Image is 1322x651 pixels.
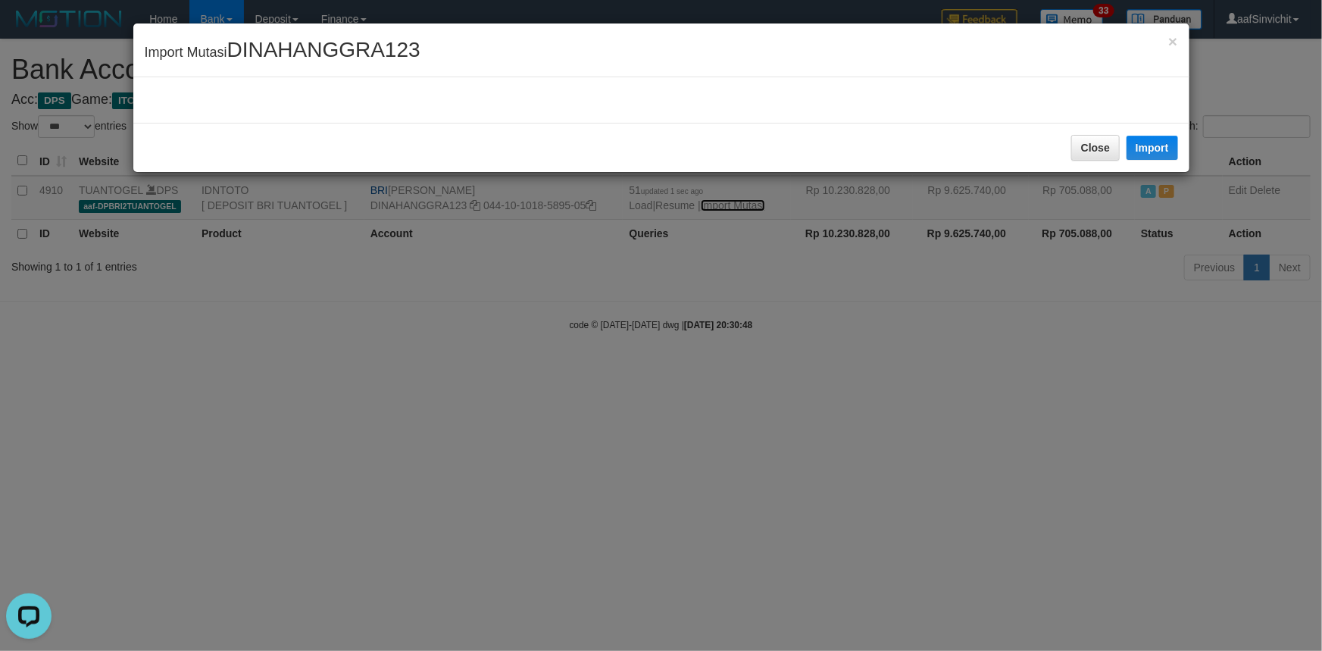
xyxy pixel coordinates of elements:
[1127,136,1178,160] button: Import
[145,45,420,60] span: Import Mutasi
[1071,135,1120,161] button: Close
[6,6,52,52] button: Open LiveChat chat widget
[227,38,420,61] span: DINAHANGGRA123
[1168,33,1177,49] button: Close
[1168,33,1177,50] span: ×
